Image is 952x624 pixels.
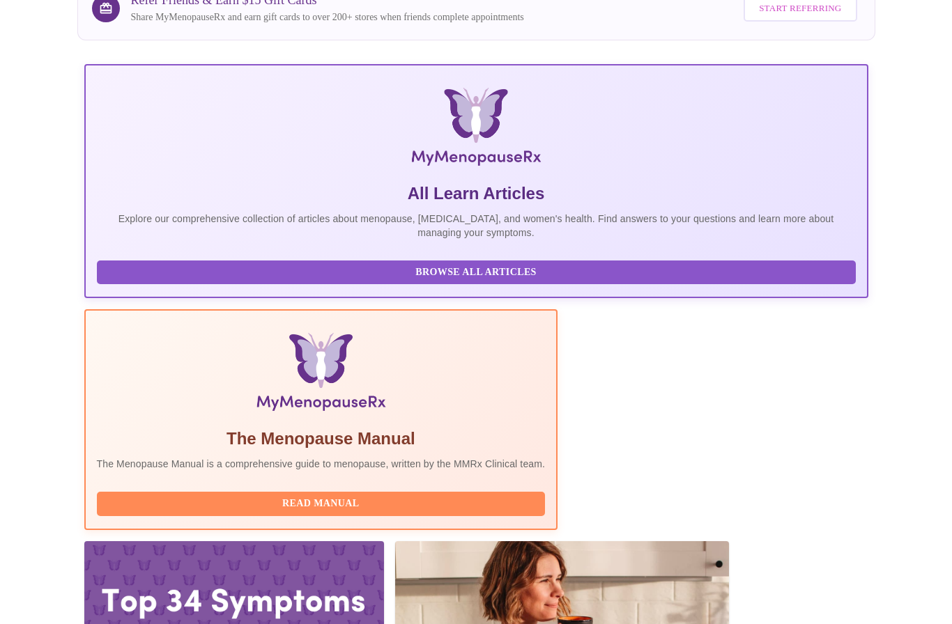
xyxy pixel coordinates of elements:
[97,265,859,276] a: Browse All Articles
[214,88,737,171] img: MyMenopauseRx Logo
[97,457,546,471] p: The Menopause Manual is a comprehensive guide to menopause, written by the MMRx Clinical team.
[168,333,474,416] img: Menopause Manual
[97,212,856,240] p: Explore our comprehensive collection of articles about menopause, [MEDICAL_DATA], and women's hea...
[759,1,841,17] span: Start Referring
[111,264,842,281] span: Browse All Articles
[97,260,856,285] button: Browse All Articles
[97,428,546,450] h5: The Menopause Manual
[97,492,546,516] button: Read Manual
[111,495,532,513] span: Read Manual
[97,497,549,508] a: Read Manual
[131,10,524,24] p: Share MyMenopauseRx and earn gift cards to over 200+ stores when friends complete appointments
[97,182,856,205] h5: All Learn Articles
